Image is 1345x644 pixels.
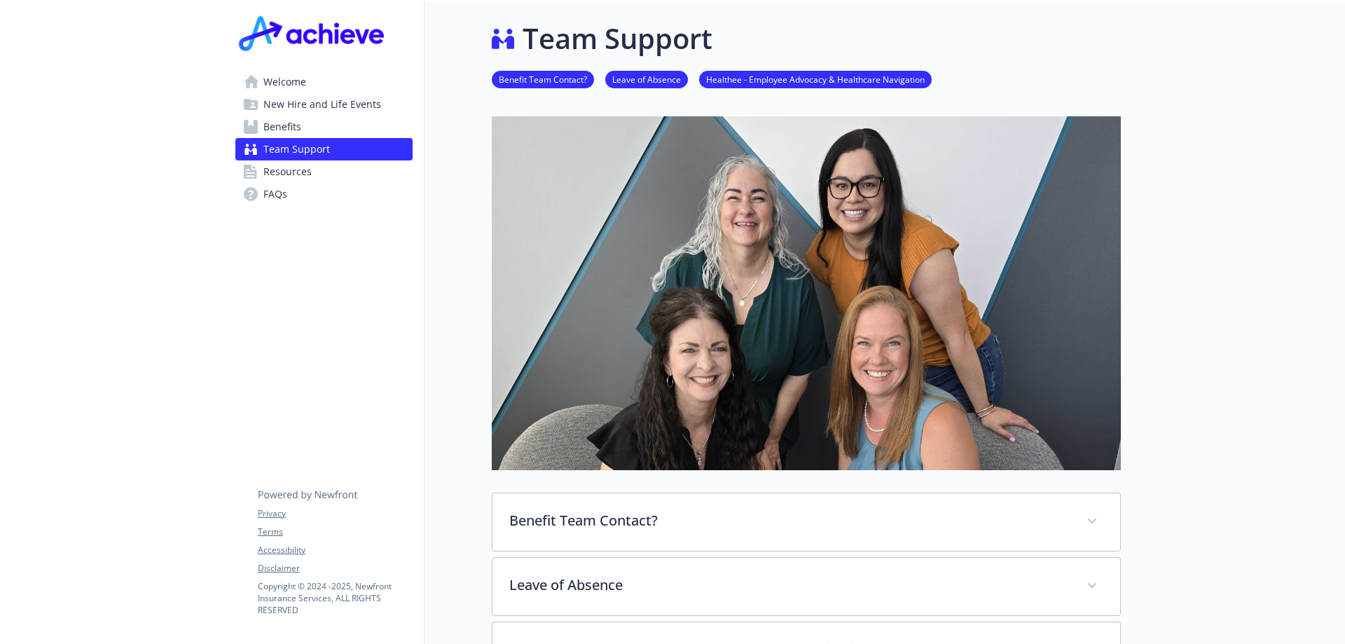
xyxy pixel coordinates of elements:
[263,183,287,205] span: FAQs
[258,507,412,520] a: Privacy
[263,116,301,138] span: Benefits
[605,72,688,85] a: Leave of Absence
[235,160,413,183] a: Resources
[263,93,381,116] span: New Hire and Life Events
[699,72,932,85] a: Healthee - Employee Advocacy & Healthcare Navigation
[263,160,312,183] span: Resources
[258,580,412,616] p: Copyright © 2024 - 2025 , Newfront Insurance Services, ALL RIGHTS RESERVED
[235,116,413,138] a: Benefits
[509,575,1070,596] p: Leave of Absence
[235,138,413,160] a: Team Support
[235,71,413,93] a: Welcome
[492,116,1121,470] img: team support page banner
[263,71,306,93] span: Welcome
[263,138,330,160] span: Team Support
[235,93,413,116] a: New Hire and Life Events
[235,183,413,205] a: FAQs
[258,562,412,575] a: Disclaimer
[509,510,1070,531] p: Benefit Team Contact?
[492,72,594,85] a: Benefit Team Contact?
[523,18,712,60] h1: Team Support
[258,544,412,556] a: Accessibility
[492,493,1120,551] div: Benefit Team Contact?
[492,558,1120,615] div: Leave of Absence
[258,526,412,538] a: Terms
